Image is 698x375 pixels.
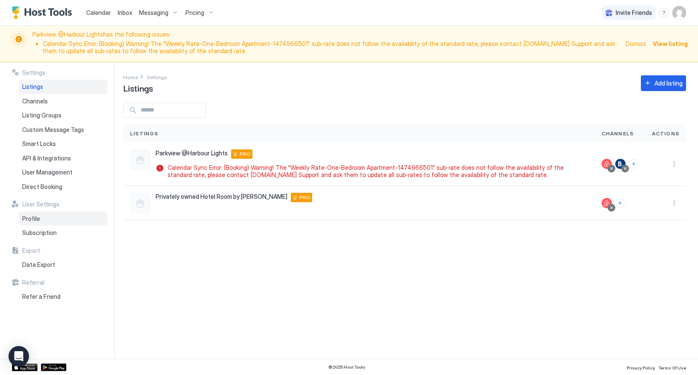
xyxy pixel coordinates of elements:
[22,261,55,269] span: Data Export
[22,155,71,162] span: API & Integrations
[672,6,686,20] div: User profile
[655,79,683,88] div: Add listing
[9,346,29,366] div: Open Intercom Messenger
[652,130,679,137] span: Actions
[19,226,107,240] a: Subscription
[123,81,153,94] span: Listings
[156,149,228,157] span: Parkview @Harbour Lights
[615,198,625,208] button: Connect channels
[19,137,107,151] a: Smart Locks
[616,9,652,17] span: Invite Friends
[22,69,45,77] span: Settings
[669,198,679,208] button: More options
[123,72,138,81] div: Breadcrumb
[86,8,111,17] a: Calendar
[626,39,646,48] div: Dismiss
[629,159,638,169] button: Connect channels
[658,365,686,370] span: Terms Of Use
[19,165,107,180] a: User Management
[19,212,107,226] a: Profile
[658,363,686,372] a: Terms Of Use
[22,97,48,105] span: Channels
[328,364,365,370] span: © 2025 Host Tools
[147,72,167,81] a: Settings
[669,159,679,169] button: More options
[123,72,138,81] a: Home
[19,94,107,109] a: Channels
[156,193,287,200] span: Privately owned Hotel Room by [PERSON_NAME]
[299,194,310,201] span: PRO
[22,126,84,134] span: Custom Message Tags
[22,215,40,223] span: Profile
[123,74,138,80] span: Home
[627,363,655,372] a: Privacy Policy
[22,229,57,237] span: Subscription
[86,9,111,16] span: Calendar
[22,140,56,148] span: Smart Locks
[653,39,688,48] div: View listing
[22,183,62,191] span: Direct Booking
[19,123,107,137] a: Custom Message Tags
[669,198,679,208] div: menu
[627,365,655,370] span: Privacy Policy
[118,8,132,17] a: Inbox
[22,169,72,176] span: User Management
[19,151,107,166] a: API & Integrations
[12,6,76,19] a: Host Tools Logo
[147,74,167,80] span: Settings
[22,83,43,91] span: Listings
[12,364,38,371] a: App Store
[185,9,204,17] span: Pricing
[22,200,59,208] span: User Settings
[168,164,585,179] span: Calendar Sync Error: (Booking) Warning! The "Weekly Rate-One-Bedroom Apartment-1474966501" sub-ra...
[147,72,167,81] div: Breadcrumb
[22,279,44,286] span: Referral
[669,159,679,169] div: menu
[19,80,107,94] a: Listings
[602,130,634,137] span: Channels
[118,9,132,16] span: Inbox
[19,108,107,123] a: Listing Groups
[641,75,686,91] button: Add listing
[139,9,168,17] span: Messaging
[22,247,40,255] span: Export
[19,258,107,272] a: Data Export
[32,31,620,57] span: Parkview @Harbour Lights has the following issues:
[659,8,669,18] div: menu
[22,293,61,301] span: Refer a Friend
[240,150,251,158] span: PRO
[19,289,107,304] a: Refer a Friend
[130,130,159,137] span: Listings
[43,40,620,55] li: Calendar Sync Error: (Booking) Warning! The "Weekly Rate-One-Bedroom Apartment-1474966501" sub-ra...
[41,364,67,371] a: Google Play Store
[19,180,107,194] a: Direct Booking
[137,103,206,117] input: Input Field
[22,112,61,119] span: Listing Groups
